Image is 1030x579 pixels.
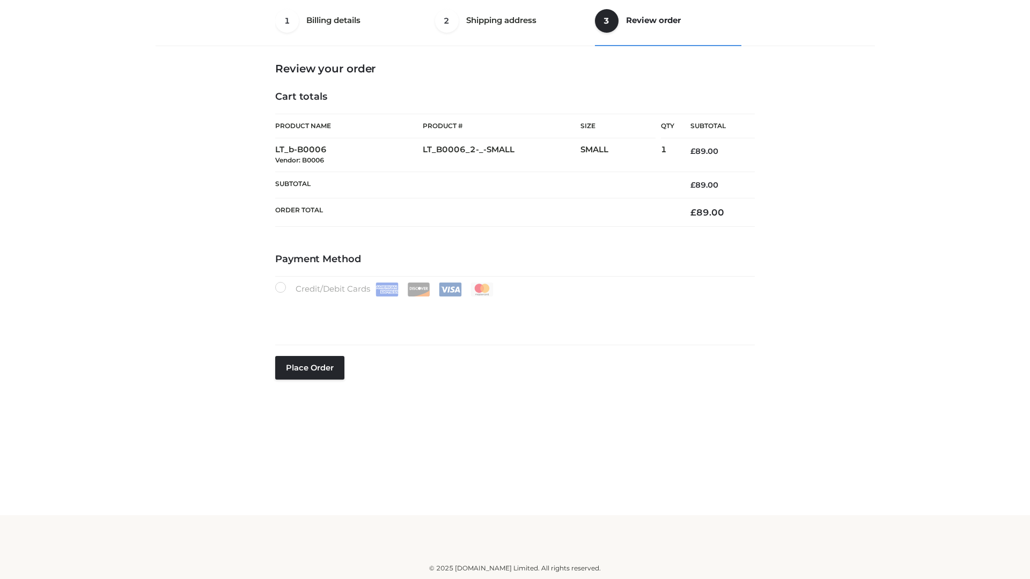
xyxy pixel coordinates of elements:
th: Product # [423,114,580,138]
label: Credit/Debit Cards [275,282,495,296]
th: Qty [661,114,674,138]
iframe: Secure payment input frame [273,294,753,333]
span: £ [690,146,695,156]
img: Discover [407,283,430,296]
th: Order Total [275,198,674,227]
td: LT_B0006_2-_-SMALL [423,138,580,172]
img: Amex [376,283,399,296]
button: Place order [275,356,344,380]
th: Product Name [275,114,423,138]
bdi: 89.00 [690,180,718,190]
td: 1 [661,138,674,172]
th: Subtotal [275,172,674,198]
h4: Cart totals [275,91,755,103]
td: SMALL [580,138,661,172]
img: Visa [439,283,462,296]
bdi: 89.00 [690,207,724,218]
h4: Payment Method [275,254,755,265]
span: £ [690,180,695,190]
bdi: 89.00 [690,146,718,156]
img: Mastercard [470,283,494,296]
td: LT_b-B0006 [275,138,423,172]
small: Vendor: B0006 [275,156,324,164]
th: Size [580,114,656,138]
th: Subtotal [674,114,755,138]
h3: Review your order [275,62,755,75]
span: £ [690,207,696,218]
div: © 2025 [DOMAIN_NAME] Limited. All rights reserved. [159,563,871,574]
